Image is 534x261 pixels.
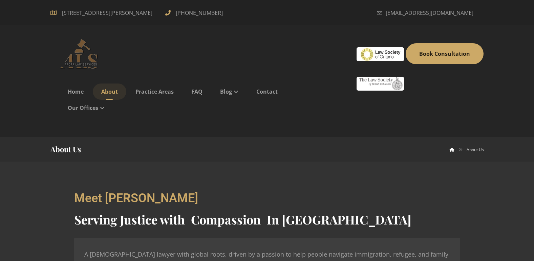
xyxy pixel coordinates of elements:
[386,7,473,18] span: [EMAIL_ADDRESS][DOMAIN_NAME]
[450,147,454,152] a: Arora Law Services
[212,84,247,100] a: Blog
[101,88,118,95] span: About
[50,39,111,69] a: Advocate (IN) | Barrister (CA) | Solicitor | Notary Public
[50,144,81,155] h1: About Us
[68,104,98,112] span: Our Offices
[248,84,286,100] a: Contact
[93,84,126,100] a: About
[165,8,225,16] a: [PHONE_NUMBER]
[267,211,411,228] span: In [GEOGRAPHIC_DATA]
[74,192,460,204] h2: Meet [PERSON_NAME]
[50,8,155,16] a: [STREET_ADDRESS][PERSON_NAME]
[174,7,225,18] span: [PHONE_NUMBER]
[59,100,113,116] a: Our Offices
[183,84,211,100] a: FAQ
[191,88,202,95] span: FAQ
[191,211,261,228] b: Compassion
[357,47,404,61] img: #
[74,211,185,228] span: Serving Justice with
[127,84,182,100] a: Practice Areas
[135,88,174,95] span: Practice Areas
[220,88,232,95] span: Blog
[419,50,470,57] span: Book Consultation
[406,43,484,64] a: Book Consultation
[68,88,84,95] span: Home
[59,7,155,18] span: [STREET_ADDRESS][PERSON_NAME]
[357,77,404,91] img: #
[59,84,92,100] a: Home
[256,88,278,95] span: Contact
[50,39,111,69] img: Arora Law Services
